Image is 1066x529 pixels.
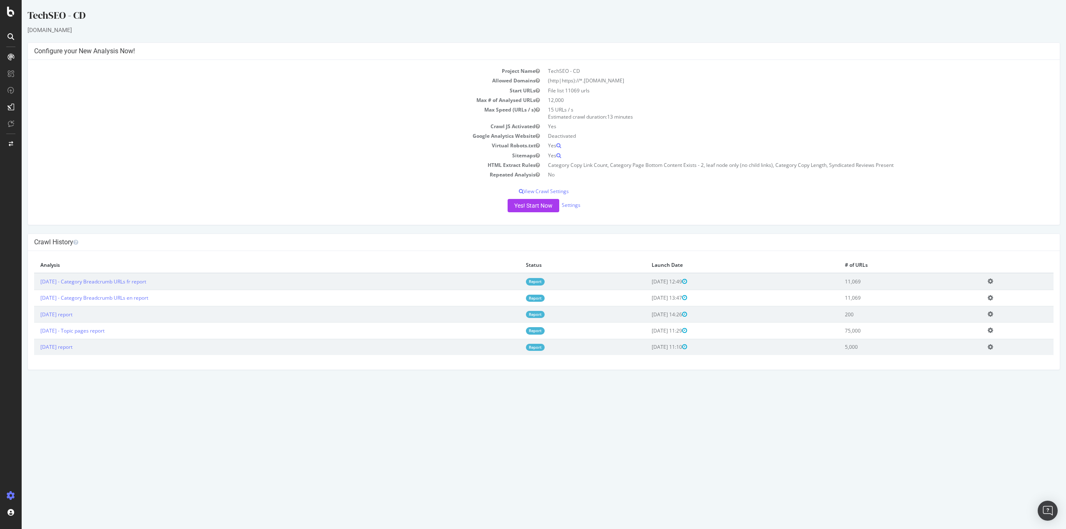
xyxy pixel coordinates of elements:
td: 75,000 [817,323,960,339]
span: [DATE] 14:26 [630,311,665,318]
h4: Crawl History [12,238,1032,246]
td: No [522,170,1032,179]
td: File list 11069 urls [522,86,1032,95]
th: Status [498,257,624,273]
a: Report [504,311,523,318]
td: 11,069 [817,273,960,290]
td: Max Speed (URLs / s) [12,105,522,122]
td: (http|https)://*.[DOMAIN_NAME] [522,76,1032,85]
a: [DATE] - Topic pages report [19,327,83,334]
td: Yes [522,122,1032,131]
a: [DATE] report [19,343,51,350]
td: 11,069 [817,290,960,306]
td: 12,000 [522,95,1032,105]
div: Open Intercom Messenger [1038,501,1058,521]
td: Sitemaps [12,151,522,160]
td: 200 [817,306,960,322]
a: [DATE] - Category Breadcrumb URLs fr report [19,278,125,285]
span: [DATE] 11:10 [630,343,665,350]
a: [DATE] - Category Breadcrumb URLs en report [19,294,127,301]
td: Deactivated [522,131,1032,141]
td: 5,000 [817,339,960,355]
th: Analysis [12,257,498,273]
th: # of URLs [817,257,960,273]
span: 13 minutes [585,113,611,120]
td: TechSEO - CD [522,66,1032,76]
a: Settings [540,201,559,209]
th: Launch Date [624,257,817,273]
button: Yes! Start Now [486,199,538,212]
a: Report [504,344,523,351]
td: Google Analytics Website [12,131,522,141]
td: Crawl JS Activated [12,122,522,131]
td: Repeated Analysis [12,170,522,179]
td: Allowed Domains [12,76,522,85]
td: Start URLs [12,86,522,95]
div: [DOMAIN_NAME] [6,26,1039,34]
td: Yes [522,151,1032,160]
h4: Configure your New Analysis Now! [12,47,1032,55]
td: Virtual Robots.txt [12,141,522,150]
div: TechSEO - CD [6,8,1039,26]
td: Category Copy Link Count, Category Page Bottom Content Exists - 2, leaf node only (no child links... [522,160,1032,170]
td: Project Name [12,66,522,76]
span: [DATE] 13:47 [630,294,665,301]
td: HTML Extract Rules [12,160,522,170]
span: [DATE] 12:49 [630,278,665,285]
td: Yes [522,141,1032,150]
a: Report [504,295,523,302]
a: [DATE] report [19,311,51,318]
span: [DATE] 11:29 [630,327,665,334]
p: View Crawl Settings [12,188,1032,195]
a: Report [504,327,523,334]
a: Report [504,278,523,285]
td: Max # of Analysed URLs [12,95,522,105]
td: 15 URLs / s Estimated crawl duration: [522,105,1032,122]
